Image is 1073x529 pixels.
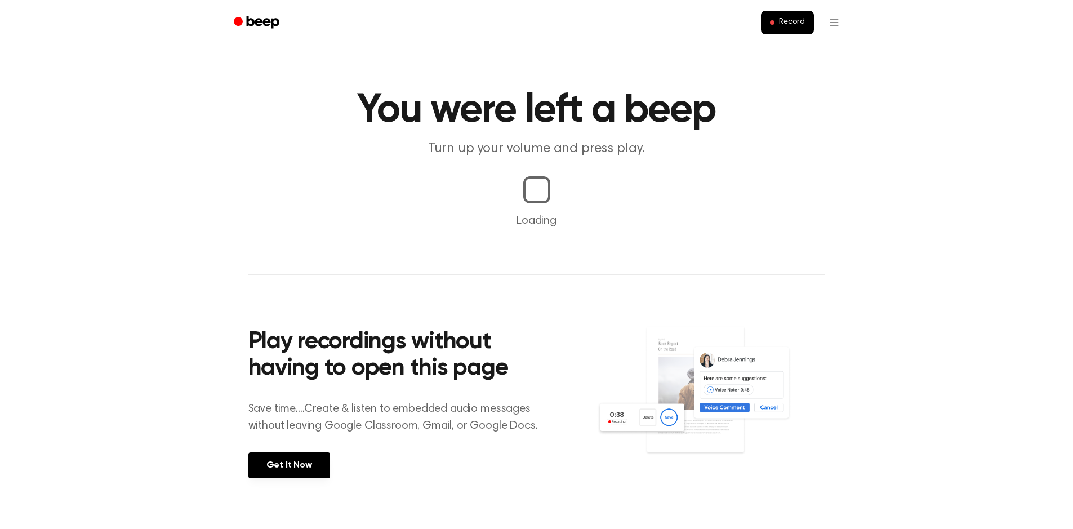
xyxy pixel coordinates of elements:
[248,401,552,434] p: Save time....Create & listen to embedded audio messages without leaving Google Classroom, Gmail, ...
[248,329,552,383] h2: Play recordings without having to open this page
[14,212,1059,229] p: Loading
[248,90,825,131] h1: You were left a beep
[226,12,290,34] a: Beep
[821,9,848,36] button: Open menu
[761,11,813,34] button: Record
[596,326,825,477] img: Voice Comments on Docs and Recording Widget
[779,17,804,28] span: Record
[248,452,330,478] a: Get It Now
[320,140,753,158] p: Turn up your volume and press play.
